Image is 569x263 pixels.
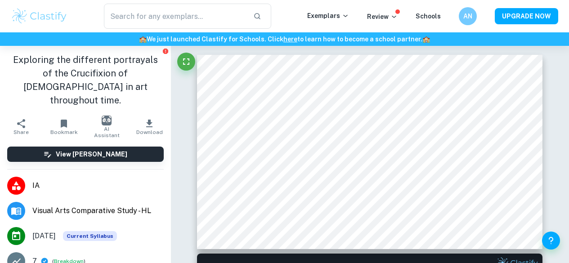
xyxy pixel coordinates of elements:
[7,147,164,162] button: View [PERSON_NAME]
[307,11,349,21] p: Exemplars
[56,149,127,159] h6: View [PERSON_NAME]
[32,180,164,191] span: IA
[13,129,29,135] span: Share
[416,13,441,20] a: Schools
[104,4,246,29] input: Search for any exemplars...
[459,7,477,25] button: AN
[32,231,56,241] span: [DATE]
[542,232,560,250] button: Help and Feedback
[7,53,164,107] h1: Exploring the different portrayals of the Crucifixion of [DEMOGRAPHIC_DATA] in art throughout time.
[367,12,398,22] p: Review
[128,114,171,139] button: Download
[43,114,85,139] button: Bookmark
[422,36,430,43] span: 🏫
[2,34,567,44] h6: We just launched Clastify for Schools. Click to learn how to become a school partner.
[177,53,195,71] button: Fullscreen
[495,8,558,24] button: UPGRADE NOW
[63,231,117,241] span: Current Syllabus
[463,11,473,21] h6: AN
[139,36,147,43] span: 🏫
[63,231,117,241] div: This exemplar is based on the current syllabus. Feel free to refer to it for inspiration/ideas wh...
[102,116,112,125] img: AI Assistant
[85,114,128,139] button: AI Assistant
[162,48,169,54] button: Report issue
[283,36,297,43] a: here
[136,129,163,135] span: Download
[91,126,123,138] span: AI Assistant
[50,129,78,135] span: Bookmark
[11,7,68,25] img: Clastify logo
[32,205,164,216] span: Visual Arts Comparative Study - HL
